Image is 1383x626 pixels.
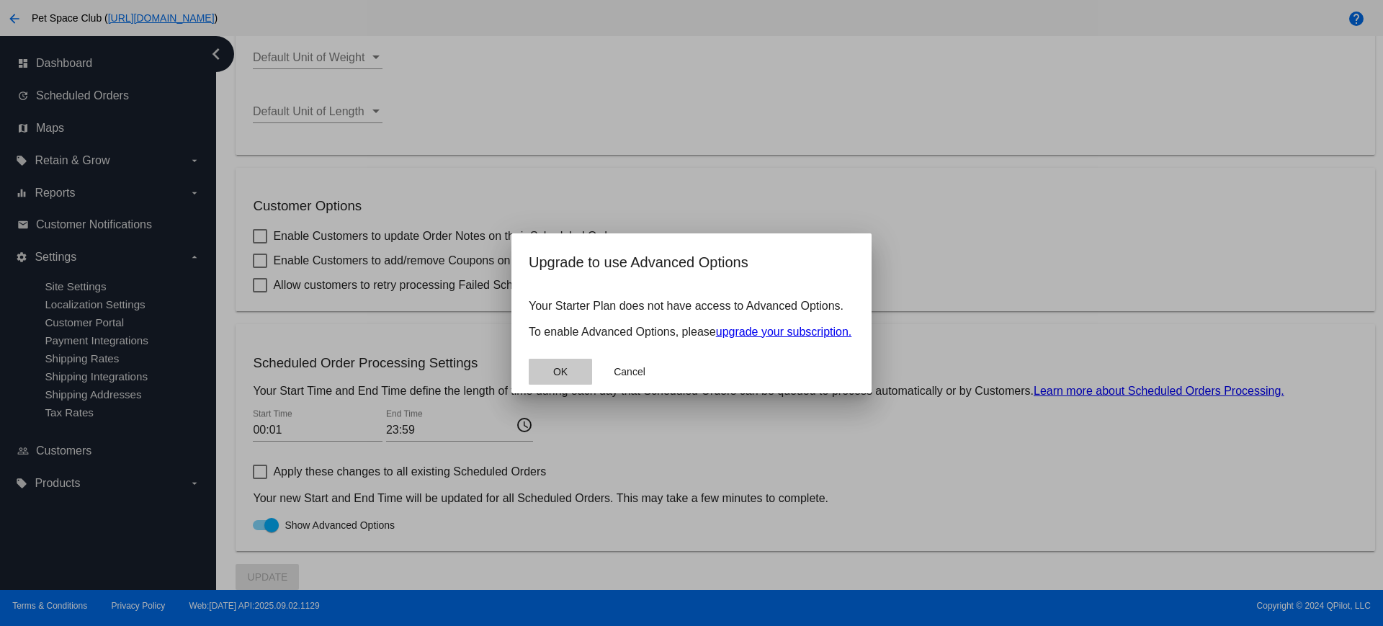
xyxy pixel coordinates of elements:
span: OK [553,366,568,377]
span: Cancel [614,366,645,377]
a: upgrade your subscription. [716,326,852,338]
p: Your Starter Plan does not have access to Advanced Options. To enable Advanced Options, please [529,300,854,339]
button: Close dialog [529,359,592,385]
button: Close dialog [598,359,661,385]
h2: Upgrade to use Advanced Options [529,251,854,274]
